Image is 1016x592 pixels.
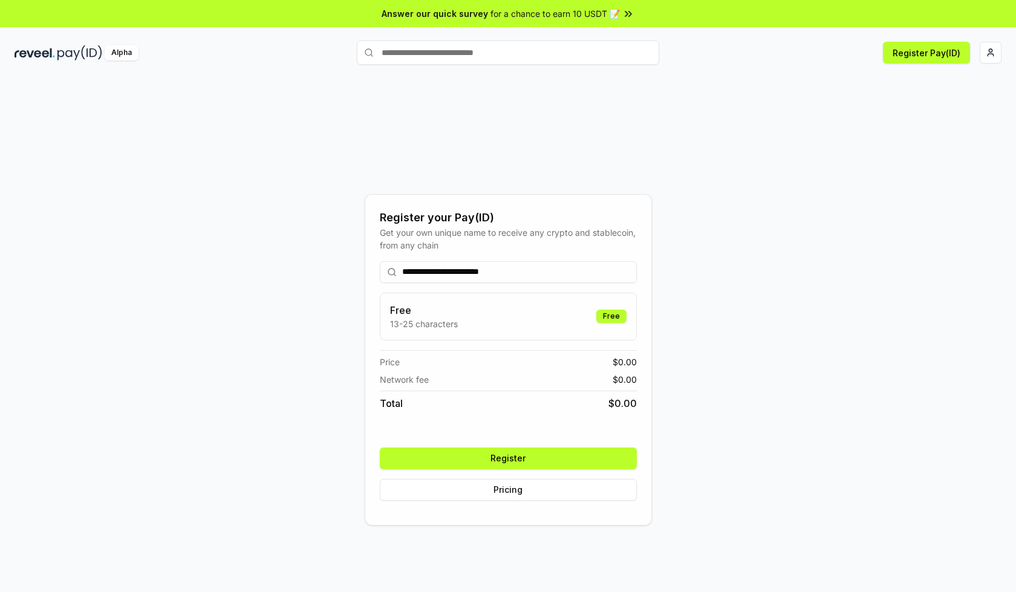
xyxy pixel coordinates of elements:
div: Get your own unique name to receive any crypto and stablecoin, from any chain [380,226,637,252]
span: $ 0.00 [613,373,637,386]
span: Answer our quick survey [382,7,488,20]
button: Register [380,447,637,469]
button: Pricing [380,479,637,501]
span: $ 0.00 [608,396,637,411]
button: Register Pay(ID) [883,42,970,63]
p: 13-25 characters [390,317,458,330]
div: Free [596,310,627,323]
span: $ 0.00 [613,356,637,368]
span: Total [380,396,403,411]
h3: Free [390,303,458,317]
div: Alpha [105,45,138,60]
span: for a chance to earn 10 USDT 📝 [490,7,620,20]
span: Price [380,356,400,368]
img: reveel_dark [15,45,55,60]
img: pay_id [57,45,102,60]
span: Network fee [380,373,429,386]
div: Register your Pay(ID) [380,209,637,226]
